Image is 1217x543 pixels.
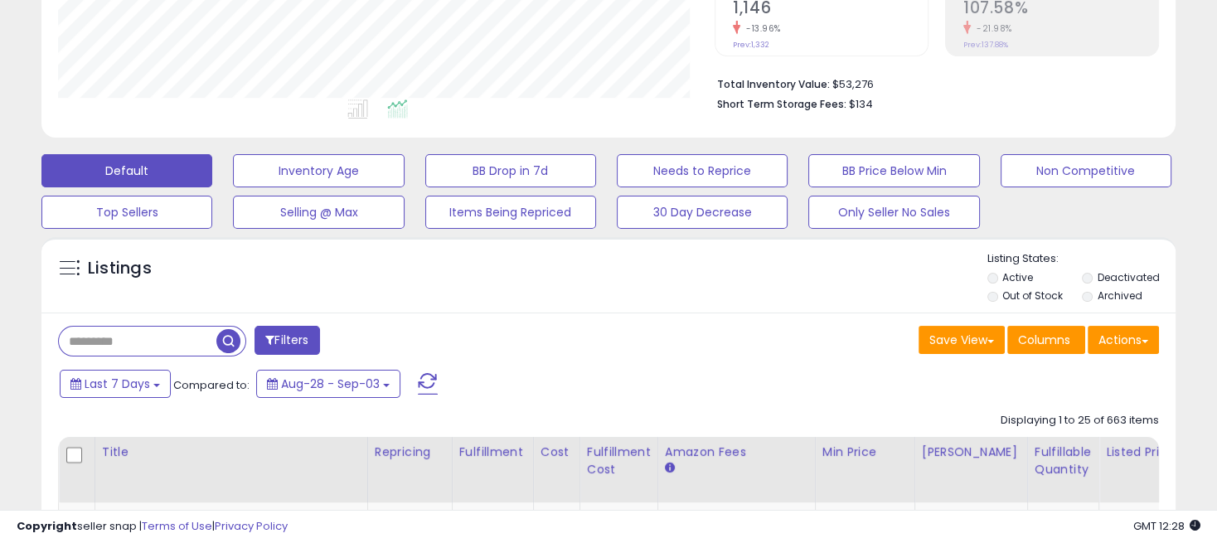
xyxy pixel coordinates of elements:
[717,73,1147,93] li: $53,276
[541,444,573,461] div: Cost
[17,518,77,534] strong: Copyright
[987,251,1176,267] p: Listing States:
[717,77,830,91] b: Total Inventory Value:
[922,444,1021,461] div: [PERSON_NAME]
[733,40,769,50] small: Prev: 1,332
[1035,444,1092,478] div: Fulfillable Quantity
[1018,332,1070,348] span: Columns
[85,376,150,392] span: Last 7 Days
[1002,270,1033,284] label: Active
[102,444,361,461] div: Title
[425,154,596,187] button: BB Drop in 7d
[665,461,675,476] small: Amazon Fees.
[142,518,212,534] a: Terms of Use
[256,370,400,398] button: Aug-28 - Sep-03
[587,444,651,478] div: Fulfillment Cost
[665,444,808,461] div: Amazon Fees
[1088,326,1159,354] button: Actions
[41,196,212,229] button: Top Sellers
[963,40,1008,50] small: Prev: 137.88%
[849,96,873,112] span: $134
[1007,326,1085,354] button: Columns
[1001,154,1171,187] button: Non Competitive
[740,22,781,35] small: -13.96%
[1002,288,1063,303] label: Out of Stock
[1098,288,1142,303] label: Archived
[459,444,526,461] div: Fulfillment
[255,326,319,355] button: Filters
[41,154,212,187] button: Default
[822,444,908,461] div: Min Price
[173,377,250,393] span: Compared to:
[971,22,1012,35] small: -21.98%
[1133,518,1200,534] span: 2025-09-11 12:28 GMT
[233,154,404,187] button: Inventory Age
[717,97,846,111] b: Short Term Storage Fees:
[1001,413,1159,429] div: Displaying 1 to 25 of 663 items
[215,518,288,534] a: Privacy Policy
[808,196,979,229] button: Only Seller No Sales
[17,519,288,535] div: seller snap | |
[808,154,979,187] button: BB Price Below Min
[281,376,380,392] span: Aug-28 - Sep-03
[919,326,1005,354] button: Save View
[375,444,445,461] div: Repricing
[88,257,152,280] h5: Listings
[60,370,171,398] button: Last 7 Days
[425,196,596,229] button: Items Being Repriced
[1098,270,1160,284] label: Deactivated
[617,154,788,187] button: Needs to Reprice
[617,196,788,229] button: 30 Day Decrease
[233,196,404,229] button: Selling @ Max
